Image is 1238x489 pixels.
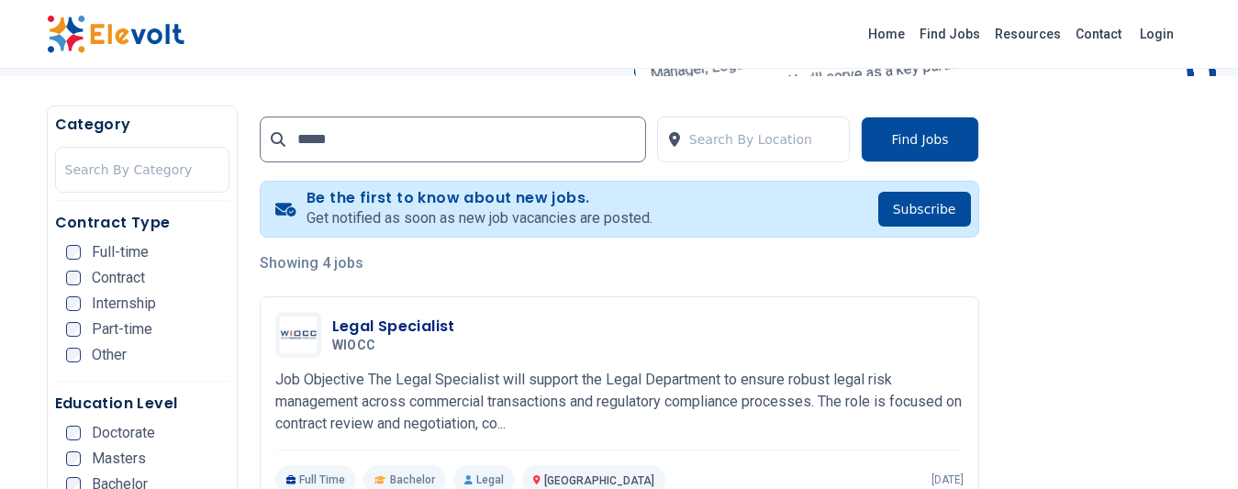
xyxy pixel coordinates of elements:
input: Part-time [66,322,81,337]
input: Full-time [66,245,81,260]
a: Resources [987,19,1068,49]
span: Bachelor [390,472,435,487]
span: Doctorate [92,426,155,440]
span: Part-time [92,322,152,337]
span: Contract [92,271,145,285]
h5: Category [55,114,229,136]
a: Find Jobs [912,19,987,49]
span: Other [92,348,127,362]
h5: Contract Type [55,212,229,234]
p: Job Objective The Legal Specialist will support the Legal Department to ensure robust legal risk ... [275,369,964,435]
input: Doctorate [66,426,81,440]
a: Home [861,19,912,49]
input: Contract [66,271,81,285]
h5: Education Level [55,393,229,415]
button: Subscribe [878,192,971,227]
span: Masters [92,451,146,466]
button: Find Jobs [861,117,978,162]
span: [GEOGRAPHIC_DATA] [544,474,654,487]
a: Contact [1068,19,1129,49]
img: Elevolt [47,15,184,53]
span: Internship [92,296,156,311]
a: Login [1129,16,1185,52]
input: Masters [66,451,81,466]
span: Full-time [92,245,149,260]
h4: Be the first to know about new jobs. [307,189,652,207]
img: WIOCC [280,317,317,353]
p: Get notified as soon as new job vacancies are posted. [307,207,652,229]
h3: Legal Specialist [332,316,455,338]
input: Other [66,348,81,362]
span: WIOCC [332,338,376,354]
p: [DATE] [931,472,964,487]
input: Internship [66,296,81,311]
iframe: Chat Widget [1146,401,1238,489]
p: Showing 4 jobs [260,252,979,274]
